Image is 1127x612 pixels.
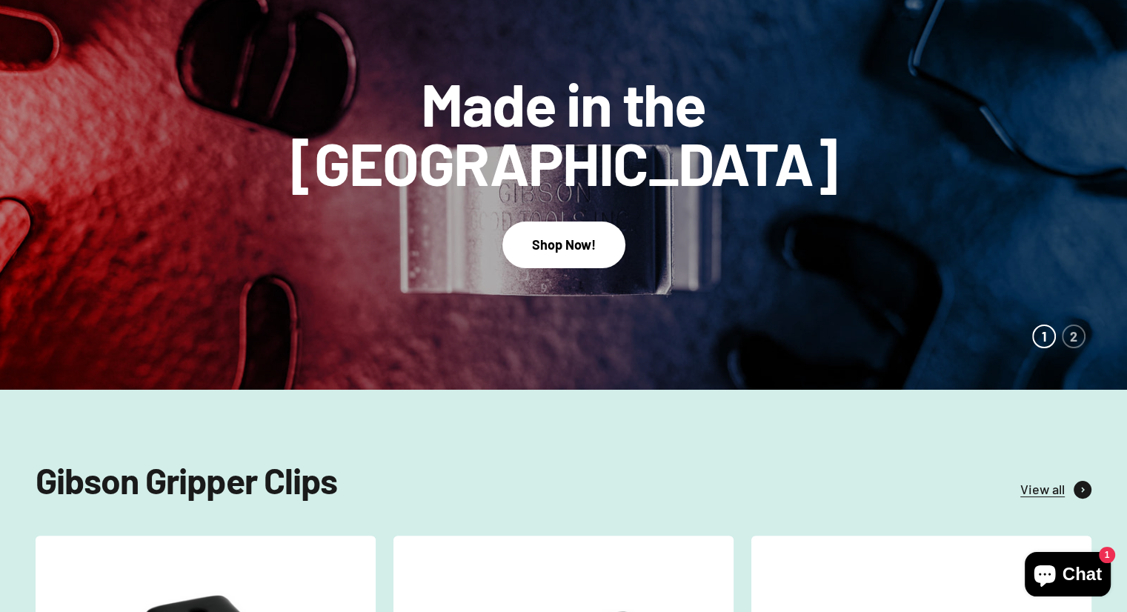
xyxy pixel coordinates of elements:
[1020,479,1091,500] a: View all
[532,234,596,256] div: Shop Now!
[1062,325,1086,348] button: 2
[36,459,337,502] split-lines: Gibson Gripper Clips
[1032,325,1056,348] button: 1
[502,222,625,268] button: Shop Now!
[275,127,853,198] split-lines: Made in the [GEOGRAPHIC_DATA]
[1020,552,1115,600] inbox-online-store-chat: Shopify online store chat
[1020,479,1065,500] span: View all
